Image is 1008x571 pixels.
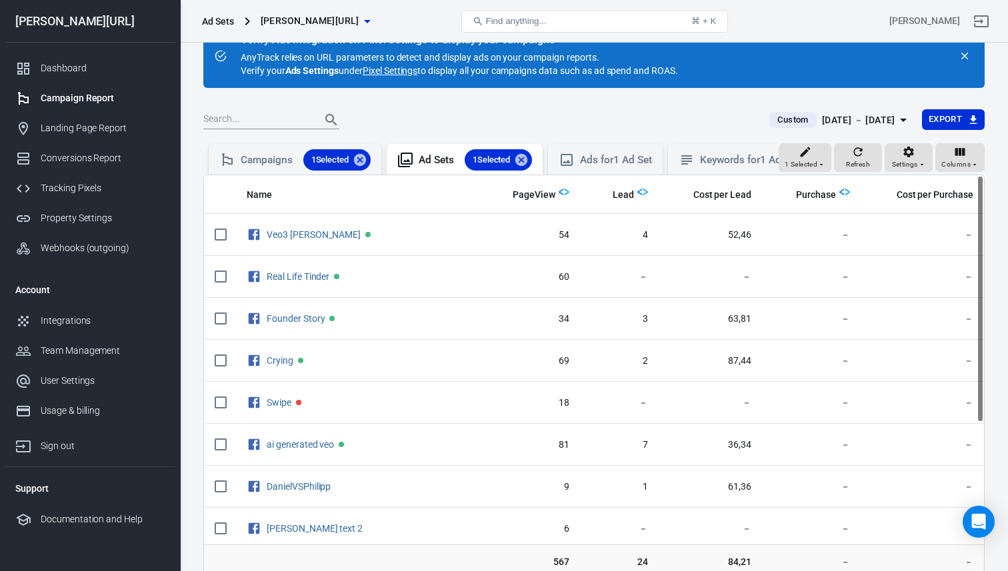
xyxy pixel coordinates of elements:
[41,211,165,225] div: Property Settings
[247,189,289,202] span: Name
[591,229,648,242] span: 4
[885,143,933,173] button: Settings
[255,9,375,33] button: [PERSON_NAME][URL]
[267,439,334,450] a: ai generated veo
[871,556,973,569] span: －
[955,47,974,65] button: close
[889,14,960,28] div: Account id: Zo3YXUXY
[489,312,569,326] span: 34
[700,153,799,167] div: Keywords for 1 Ad Set
[339,442,344,447] span: Active
[773,354,850,368] span: －
[5,143,175,173] a: Conversions Report
[897,189,973,202] span: Cost per Purchase
[303,149,371,171] div: 1Selected
[871,396,973,410] span: －
[247,269,261,285] svg: Facebook Ads
[591,438,648,452] span: 7
[489,522,569,536] span: 6
[41,121,165,135] div: Landing Page Report
[267,397,291,408] a: Swipe
[591,354,648,368] span: 2
[669,271,751,284] span: －
[267,313,325,324] a: Founder Story
[5,233,175,263] a: Webhooks (outgoing)
[773,396,850,410] span: －
[871,271,973,284] span: －
[5,366,175,396] a: User Settings
[247,189,272,202] span: Name
[5,173,175,203] a: Tracking Pixels
[267,481,333,490] span: DanielVSPhilipp
[267,229,363,239] span: Veo3 Steve Jobs
[773,438,850,452] span: －
[495,189,555,202] span: PageView
[669,556,751,569] span: 84,21
[922,109,985,130] button: Export
[5,83,175,113] a: Campaign Report
[41,374,165,388] div: User Settings
[202,15,234,28] div: Ad Sets
[846,159,870,171] span: Refresh
[637,187,648,197] img: Logo
[247,394,261,410] svg: Facebook Ads
[267,439,336,448] span: ai generated veo
[591,556,648,569] span: 24
[773,271,850,284] span: －
[759,109,921,131] button: Custom[DATE] － [DATE]
[5,472,175,504] li: Support
[693,189,751,202] span: Cost per Lead
[591,271,648,284] span: －
[41,241,165,255] div: Webhooks (outgoing)
[5,274,175,306] li: Account
[296,400,301,405] span: Paused
[796,189,836,202] span: Purchase
[247,478,261,494] svg: Facebook Ads
[247,520,261,536] svg: Facebook Ads
[785,159,817,171] span: 1 Selected
[5,113,175,143] a: Landing Page Report
[871,480,973,494] span: －
[5,396,175,426] a: Usage & billing
[298,358,303,363] span: Active
[669,312,751,326] span: 63,81
[5,426,175,461] a: Sign out
[267,313,327,322] span: Founder Story
[489,480,569,494] span: 9
[773,556,850,569] span: －
[461,10,728,33] button: Find anything...⌘ + K
[465,153,519,167] span: 1 Selected
[669,229,751,242] span: 52,46
[839,187,850,197] img: Logo
[315,104,347,136] button: Search
[773,480,850,494] span: －
[773,312,850,326] span: －
[773,229,850,242] span: －
[489,354,569,368] span: 69
[261,13,359,29] span: glorya.ai
[822,112,895,129] div: [DATE] － [DATE]
[897,187,973,203] span: The average cost for each "Purchase" event
[559,187,569,197] img: Logo
[241,149,371,171] div: Campaigns
[41,91,165,105] div: Campaign Report
[465,149,533,171] div: 1Selected
[489,396,569,410] span: 18
[935,143,985,173] button: Columns
[669,396,751,410] span: －
[267,271,329,282] a: Real Life Tinder
[779,143,831,173] button: 1 Selected
[5,53,175,83] a: Dashboard
[871,229,973,242] span: －
[41,61,165,75] div: Dashboard
[871,522,973,536] span: －
[773,522,850,536] span: －
[591,312,648,326] span: 3
[41,314,165,328] div: Integrations
[676,187,751,203] span: The average cost for each "Lead" event
[595,189,634,202] span: Lead
[591,522,648,536] span: －
[963,506,995,538] div: Open Intercom Messenger
[613,189,634,202] span: Lead
[267,397,293,406] span: Swipe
